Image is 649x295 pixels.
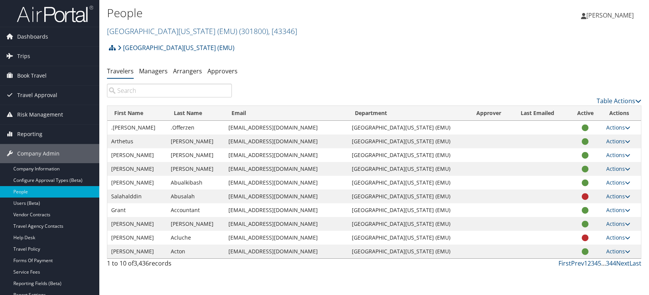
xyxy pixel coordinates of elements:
span: ( 301800 ) [239,26,268,36]
td: [EMAIL_ADDRESS][DOMAIN_NAME] [225,162,348,176]
a: Actions [606,220,630,227]
td: .Offerzen [167,121,225,135]
span: Reporting [17,125,42,144]
a: Actions [606,138,630,145]
a: 3 [591,259,594,267]
th: Last Emailed: activate to sort column ascending [514,106,568,121]
td: [EMAIL_ADDRESS][DOMAIN_NAME] [225,148,348,162]
th: Approver [469,106,514,121]
td: [GEOGRAPHIC_DATA][US_STATE] (EMU) [348,121,469,135]
a: Prev [571,259,584,267]
td: Grant [107,203,167,217]
td: [GEOGRAPHIC_DATA][US_STATE] (EMU) [348,245,469,258]
a: 344 [606,259,616,267]
td: [GEOGRAPHIC_DATA][US_STATE] (EMU) [348,135,469,148]
td: Salahalddin [107,190,167,203]
a: [PERSON_NAME] [581,4,641,27]
a: Actions [606,234,630,241]
a: Approvers [207,67,238,75]
td: Abualkibash [167,176,225,190]
td: [EMAIL_ADDRESS][DOMAIN_NAME] [225,217,348,231]
td: [PERSON_NAME] [167,135,225,148]
input: Search [107,84,232,97]
span: Trips [17,47,30,66]
a: Arrangers [173,67,202,75]
td: [PERSON_NAME] [107,148,167,162]
td: [PERSON_NAME] [107,217,167,231]
h1: People [107,5,463,21]
td: [EMAIL_ADDRESS][DOMAIN_NAME] [225,203,348,217]
td: [PERSON_NAME] [167,162,225,176]
span: … [601,259,606,267]
a: Actions [606,179,630,186]
td: .[PERSON_NAME] [107,121,167,135]
a: Table Actions [597,97,641,105]
td: Abusalah [167,190,225,203]
a: Last [630,259,641,267]
a: Actions [606,165,630,172]
a: 1 [584,259,587,267]
span: Travel Approval [17,86,57,105]
td: [EMAIL_ADDRESS][DOMAIN_NAME] [225,176,348,190]
td: [GEOGRAPHIC_DATA][US_STATE] (EMU) [348,203,469,217]
a: 4 [594,259,598,267]
a: First [558,259,571,267]
a: 2 [587,259,591,267]
a: Actions [606,193,630,200]
td: [GEOGRAPHIC_DATA][US_STATE] (EMU) [348,231,469,245]
div: 1 to 10 of records [107,259,232,272]
td: [EMAIL_ADDRESS][DOMAIN_NAME] [225,190,348,203]
a: Travelers [107,67,134,75]
a: Actions [606,124,630,131]
td: Arthetus [107,135,167,148]
a: Managers [139,67,168,75]
span: 3,436 [134,259,149,267]
td: Acton [167,245,225,258]
td: [EMAIL_ADDRESS][DOMAIN_NAME] [225,245,348,258]
th: Last Name: activate to sort column descending [167,106,225,121]
td: [EMAIL_ADDRESS][DOMAIN_NAME] [225,135,348,148]
td: [PERSON_NAME] [107,245,167,258]
td: [GEOGRAPHIC_DATA][US_STATE] (EMU) [348,148,469,162]
th: Email: activate to sort column ascending [225,106,348,121]
span: , [ 43346 ] [268,26,297,36]
td: [PERSON_NAME] [107,231,167,245]
a: 5 [598,259,601,267]
span: Risk Management [17,105,63,124]
td: [GEOGRAPHIC_DATA][US_STATE] (EMU) [348,217,469,231]
th: Actions [602,106,641,121]
a: Actions [606,151,630,159]
td: [PERSON_NAME] [167,148,225,162]
td: [GEOGRAPHIC_DATA][US_STATE] (EMU) [348,190,469,203]
td: [PERSON_NAME] [107,162,167,176]
a: Actions [606,206,630,214]
td: [PERSON_NAME] [107,176,167,190]
span: [PERSON_NAME] [586,11,634,19]
span: Book Travel [17,66,47,85]
img: airportal-logo.png [17,5,93,23]
span: Company Admin [17,144,60,163]
td: [GEOGRAPHIC_DATA][US_STATE] (EMU) [348,162,469,176]
a: Next [616,259,630,267]
td: [PERSON_NAME] [167,217,225,231]
th: First Name: activate to sort column ascending [107,106,167,121]
td: [GEOGRAPHIC_DATA][US_STATE] (EMU) [348,176,469,190]
td: [EMAIL_ADDRESS][DOMAIN_NAME] [225,121,348,135]
a: Actions [606,248,630,255]
td: [EMAIL_ADDRESS][DOMAIN_NAME] [225,231,348,245]
a: [GEOGRAPHIC_DATA][US_STATE] (EMU) [107,26,297,36]
th: Department: activate to sort column ascending [348,106,469,121]
td: Accountant [167,203,225,217]
td: Acluche [167,231,225,245]
span: Dashboards [17,27,48,46]
a: [GEOGRAPHIC_DATA][US_STATE] (EMU) [118,40,235,55]
th: Active: activate to sort column ascending [568,106,602,121]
